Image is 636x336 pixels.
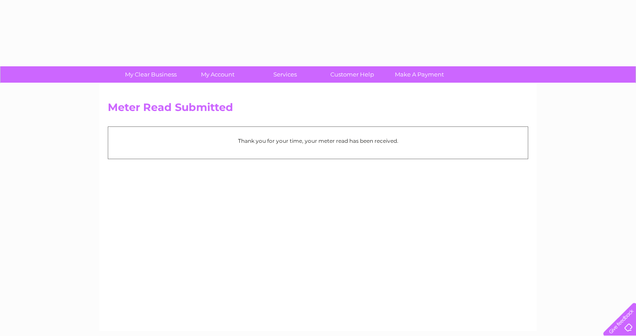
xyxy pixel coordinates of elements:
[249,66,322,83] a: Services
[114,66,187,83] a: My Clear Business
[182,66,254,83] a: My Account
[108,101,528,118] h2: Meter Read Submitted
[113,137,523,145] p: Thank you for your time, your meter read has been received.
[316,66,389,83] a: Customer Help
[383,66,456,83] a: Make A Payment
